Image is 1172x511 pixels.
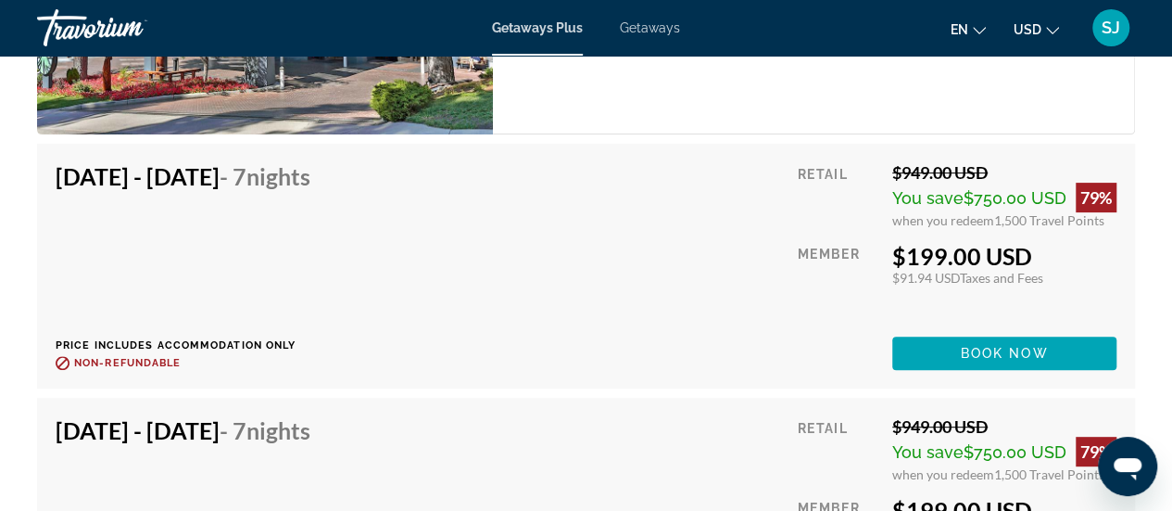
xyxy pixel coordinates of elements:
[74,357,181,369] span: Non-refundable
[1102,19,1120,37] span: SJ
[1014,16,1059,43] button: Change currency
[892,270,1116,286] div: $91.94 USD
[220,162,310,190] span: - 7
[246,162,310,190] span: Nights
[892,466,994,482] span: when you redeem
[1098,437,1157,496] iframe: Button to launch messaging window
[892,416,1116,437] div: $949.00 USD
[892,242,1116,270] div: $199.00 USD
[798,416,878,482] div: Retail
[951,16,986,43] button: Change language
[994,466,1104,482] span: 1,500 Travel Points
[892,337,1116,370] button: Book now
[56,416,310,444] h4: [DATE] - [DATE]
[492,20,583,35] a: Getaways Plus
[798,162,878,228] div: Retail
[1076,437,1116,466] div: 79%
[798,242,878,323] div: Member
[961,346,1049,361] span: Book now
[964,442,1066,462] span: $750.00 USD
[892,212,994,228] span: when you redeem
[994,212,1104,228] span: 1,500 Travel Points
[220,416,310,444] span: - 7
[1014,22,1041,37] span: USD
[56,339,324,351] p: Price includes accommodation only
[37,4,222,52] a: Travorium
[892,442,964,462] span: You save
[1087,8,1135,47] button: User Menu
[892,188,964,208] span: You save
[56,162,310,190] h4: [DATE] - [DATE]
[246,416,310,444] span: Nights
[1076,183,1116,212] div: 79%
[960,270,1043,286] span: Taxes and Fees
[892,162,1116,183] div: $949.00 USD
[951,22,968,37] span: en
[620,20,680,35] a: Getaways
[964,188,1066,208] span: $750.00 USD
